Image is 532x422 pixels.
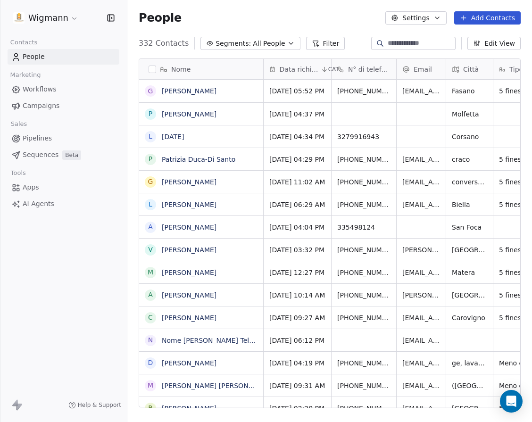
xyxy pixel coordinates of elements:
a: [PERSON_NAME] [162,178,216,186]
span: [PHONE_NUMBER] [337,404,391,413]
span: Help & Support [78,401,121,409]
span: AI Agents [23,199,54,209]
div: Città [446,59,493,79]
span: [PHONE_NUMBER] [337,268,391,277]
span: [DATE] 02:20 PM [269,404,325,413]
span: [DATE] 09:31 AM [269,381,325,390]
div: N [148,335,153,345]
span: Sequences [23,150,58,160]
span: Wigmann [28,12,68,24]
span: [DATE] 05:52 PM [269,86,325,96]
div: P [149,154,152,164]
span: San Foca [452,223,487,232]
span: Matera [452,268,487,277]
span: [EMAIL_ADDRESS][DOMAIN_NAME] [402,200,440,209]
div: N° di telefono [332,59,396,79]
span: [DATE] 06:12 PM [269,336,325,345]
a: [PERSON_NAME] [162,201,216,208]
a: [PERSON_NAME] [162,291,216,299]
span: Sales [7,117,31,131]
a: [PERSON_NAME] [162,314,216,322]
span: craco [452,155,487,164]
a: People [8,49,119,65]
span: [DATE] 03:32 PM [269,245,325,255]
span: [EMAIL_ADDRESS][DOMAIN_NAME] [402,313,440,323]
span: Carovigno [452,313,487,323]
span: [PHONE_NUMBER] [337,177,391,187]
span: Marketing [6,68,45,82]
div: Data richiestaCAT [264,59,331,79]
span: Fasano [452,86,487,96]
span: [PHONE_NUMBER] [337,155,391,164]
div: D [148,358,153,368]
span: [GEOGRAPHIC_DATA] [452,290,487,300]
div: Email [397,59,446,79]
span: People [139,11,182,25]
div: V [148,245,153,255]
a: [PERSON_NAME] [162,110,216,118]
span: CAT [328,66,339,73]
span: [DATE] 04:04 PM [269,223,325,232]
span: Beta [62,150,81,160]
span: [EMAIL_ADDRESS][DOMAIN_NAME] [402,155,440,164]
div: L [149,132,152,141]
span: N° di telefono [348,65,391,74]
a: [PERSON_NAME] [162,405,216,412]
div: G [148,177,153,187]
button: Settings [385,11,446,25]
div: M [148,381,153,390]
span: [EMAIL_ADDRESS][DOMAIN_NAME] [402,268,440,277]
span: Città [463,65,479,74]
span: Nome [171,65,191,74]
div: L [149,199,152,209]
span: Campaigns [23,101,59,111]
span: Workflows [23,84,57,94]
span: 335498124 [337,223,391,232]
span: Pipelines [23,133,52,143]
div: R [148,403,153,413]
span: [PHONE_NUMBER] [337,86,391,96]
span: [EMAIL_ADDRESS][DOMAIN_NAME] [402,177,440,187]
span: [PHONE_NUMBER] [337,358,391,368]
a: [PERSON_NAME] [162,87,216,95]
span: [DATE] 11:02 AM [269,177,325,187]
span: [PERSON_NAME][EMAIL_ADDRESS][DOMAIN_NAME] [402,290,440,300]
span: [EMAIL_ADDRESS][DOMAIN_NAME] [402,358,440,368]
span: [DATE] 04:29 PM [269,155,325,164]
a: Pipelines [8,131,119,146]
span: [GEOGRAPHIC_DATA] [452,404,487,413]
button: Add Contacts [454,11,521,25]
a: Workflows [8,82,119,97]
span: [DATE] 04:19 PM [269,358,325,368]
button: Filter [306,37,345,50]
span: [PHONE_NUMBER] [337,290,391,300]
a: Help & Support [68,401,121,409]
span: Tools [7,166,30,180]
span: Corsano [452,132,487,141]
span: ([GEOGRAPHIC_DATA]), Pulsano [452,381,487,390]
div: Open Intercom Messenger [500,390,523,413]
img: 1630668995401.jpeg [13,12,25,24]
span: [PHONE_NUMBER] [337,245,391,255]
a: [PERSON_NAME] [PERSON_NAME] [162,382,274,389]
span: [PHONE_NUMBER] [337,200,391,209]
a: [DATE] [162,133,184,141]
a: [PERSON_NAME] [162,246,216,254]
span: All People [253,39,285,49]
span: Molfetta [452,109,487,119]
span: Segments: [216,39,251,49]
div: G [148,86,153,96]
div: P [149,109,152,119]
a: [PERSON_NAME] [162,223,216,231]
span: 3279916943 [337,132,391,141]
span: [DATE] 10:14 AM [269,290,325,300]
button: Wigmann [11,10,80,26]
div: a [148,290,153,300]
span: [DATE] 09:27 AM [269,313,325,323]
span: [EMAIL_ADDRESS][DOMAIN_NAME] [402,404,440,413]
div: grid [139,80,264,408]
span: conversano [452,177,487,187]
a: Patrizia Duca-Di Santo [162,156,235,163]
span: [DATE] 04:37 PM [269,109,325,119]
span: [EMAIL_ADDRESS][DOMAIN_NAME] [402,336,440,345]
